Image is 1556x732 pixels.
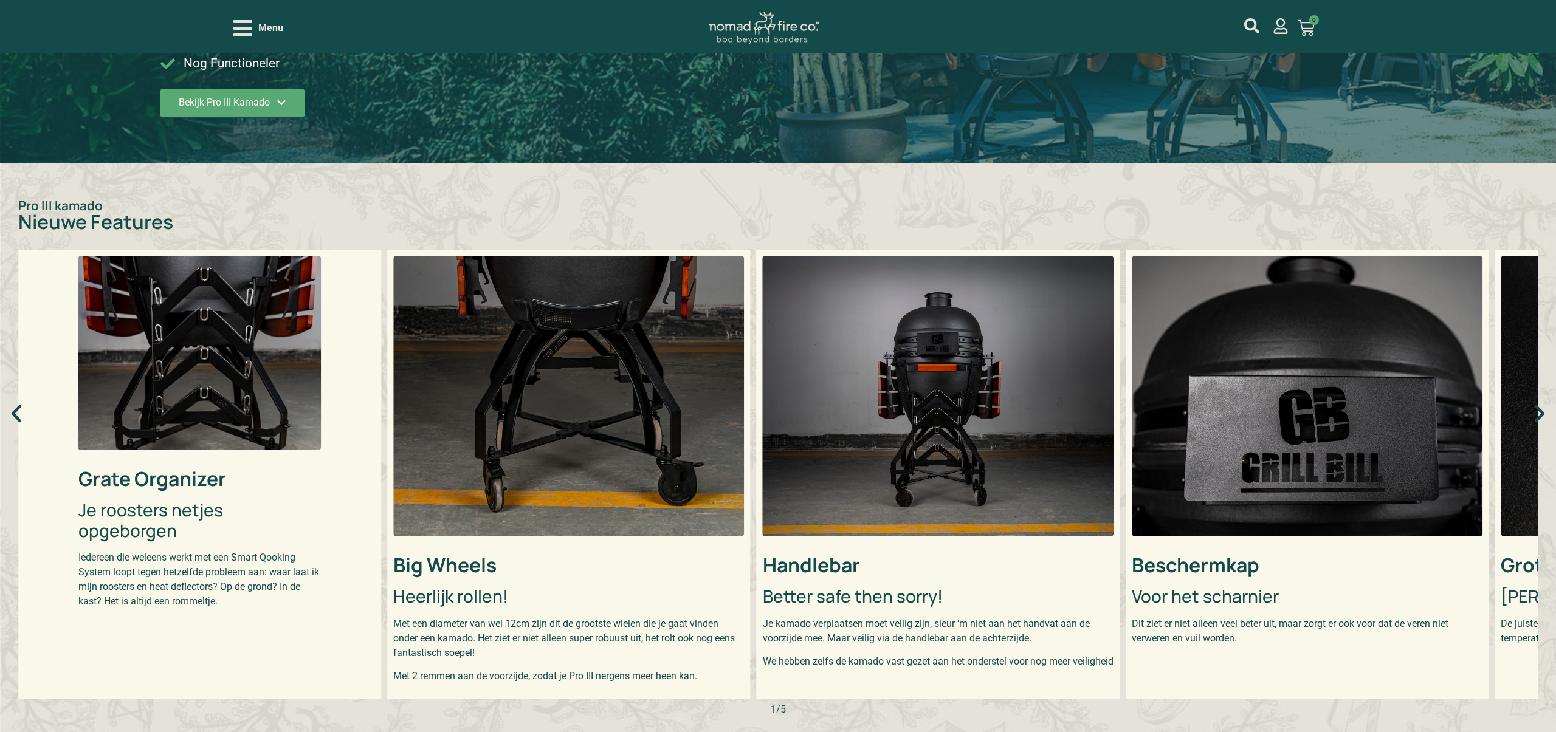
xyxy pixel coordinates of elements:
span: Menu [258,21,283,35]
div: Open/Close Menu [233,18,283,39]
p: Je kamado verplaatsen moet veilig zijn, sleur ‘m niet aan het handvat aan de voorzijde mee. Maar ... [763,617,1114,646]
h3: Better safe then sorry! [763,586,1114,607]
p: Met een diameter van wel 12cm zijn dit de grootste wielen die je gaat vinden onder een kamado. He... [393,617,744,660]
h3: Heerlijk rollen! [393,586,744,607]
div: 2 / 5 [387,250,750,699]
a: mijn account [1244,18,1259,33]
img: Nomad Logo [709,12,819,44]
a: mijn account [1273,18,1289,34]
h2: Nieuwe Features [18,212,1538,231]
span: Bekijk Pro III Kamado [179,98,270,108]
p: Iedereen die weleens werkt met een Smart Qooking System loopt tegen hetzelfde probleem aan: waar ... [78,550,322,609]
img: Grill Bill Grate Organizer [78,256,322,450]
strong: Beschermkap [1132,552,1259,578]
strong: Handlebar [763,552,860,578]
h3: Voor het scharnier [1132,586,1482,607]
span: 5 [780,703,786,715]
div: Vorige slide [5,402,28,425]
h3: Je roosters netjes opgeborgen [78,500,322,541]
strong: Big Wheels [393,552,497,578]
div: Volgende slide [1528,402,1551,425]
strong: Grate Organizer [78,465,226,492]
p: Met 2 remmen aan de voorzijde, zodat je Pro III nergens meer heen kan. [393,669,744,683]
img: Handlebar Aan achterzijde [763,256,1114,536]
span: 0 [1309,15,1319,25]
div: Carrousel [18,250,1538,714]
span: 1 [771,703,776,715]
p: Pro III kamado [18,199,1538,212]
div: 4 / 5 [1126,250,1489,699]
img: Cover GB Pro III [1132,256,1482,536]
span: Nog Functioneler [181,54,280,73]
div: / [771,705,786,714]
a: 0 [1283,12,1329,44]
div: 3 / 5 [757,250,1120,699]
a: Bekijk Pro III Kamado [160,89,305,118]
div: 1 / 5 [18,250,381,699]
p: We hebben zelfs de kamado vast gezet aan het onderstel voor nog meer veiligheid [763,654,1114,669]
p: Dit ziet er niet alleen veel beter uit, maar zorgt er ook voor dat de veren niet verweren en vuil... [1132,617,1482,646]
